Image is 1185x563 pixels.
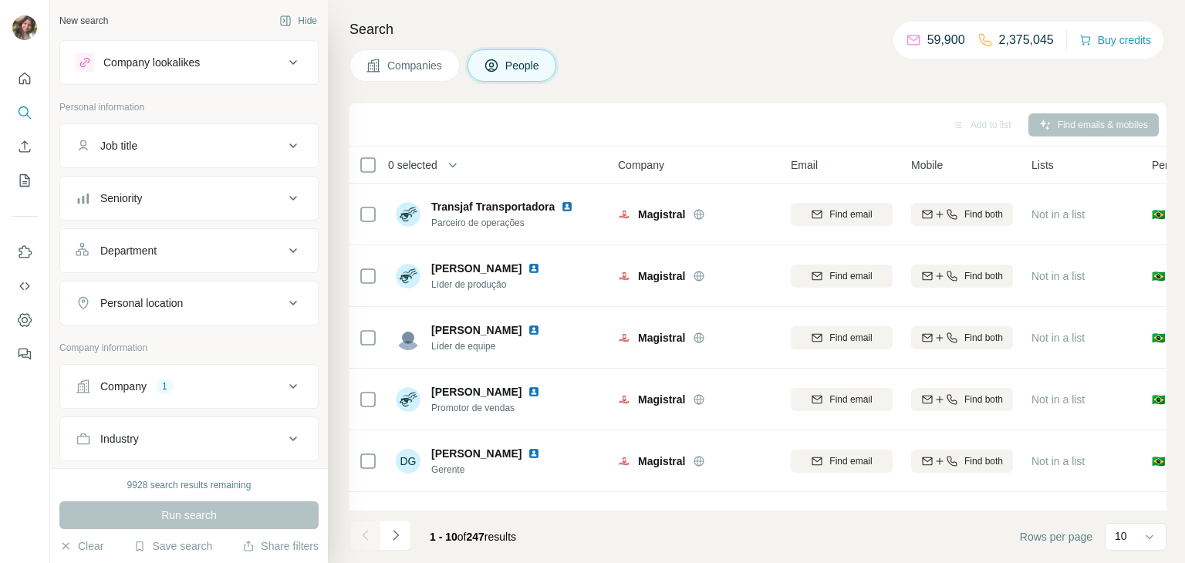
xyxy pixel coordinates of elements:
img: Logo of Magistral [618,208,630,221]
span: 🇧🇷 [1152,392,1165,407]
button: Share filters [242,538,319,554]
button: Dashboard [12,306,37,334]
p: 10 [1115,528,1127,544]
button: Save search [133,538,212,554]
span: Magistral [638,330,685,346]
span: of [457,531,467,543]
span: Lists [1031,157,1054,173]
div: Department [100,243,157,258]
span: [PERSON_NAME] [431,446,522,461]
img: Logo of Magistral [618,393,630,406]
span: Magistral [638,453,685,469]
span: 🇧🇷 [1152,207,1165,222]
button: Find both [911,326,1013,349]
span: Parceiro de operações [431,216,579,230]
span: [PERSON_NAME] [431,261,522,276]
img: LinkedIn logo [528,324,540,336]
span: People [505,58,541,73]
span: 247 [467,531,484,543]
span: Find email [829,269,872,283]
img: Avatar [396,387,420,412]
button: Find both [911,450,1013,473]
button: Search [12,99,37,126]
img: Avatar [396,511,420,535]
img: Avatar [396,202,420,227]
span: Magistral [638,207,685,222]
button: Feedback [12,340,37,368]
button: Buy credits [1079,29,1151,51]
div: New search [59,14,108,28]
button: Clear [59,538,103,554]
button: Find email [791,388,893,411]
span: Email [791,157,818,173]
span: Transjaf Transportadora [431,201,555,213]
img: LinkedIn logo [528,262,540,275]
span: Find email [829,331,872,345]
img: Avatar [396,325,420,350]
button: Seniority [60,180,318,217]
p: Personal information [59,100,319,114]
span: 1 - 10 [430,531,457,543]
button: Find both [911,265,1013,288]
span: Promotor de vendas [431,401,546,415]
button: Find email [791,203,893,226]
h4: Search [349,19,1166,40]
span: Gerente [431,463,546,477]
button: Find email [791,326,893,349]
p: Company information [59,341,319,355]
span: Find email [829,454,872,468]
img: Avatar [396,264,420,288]
span: Not in a list [1031,332,1085,344]
button: Department [60,232,318,269]
span: 0 selected [388,157,437,173]
span: Magistral [638,268,685,284]
span: [PERSON_NAME] [431,507,522,523]
span: Find both [964,331,1003,345]
span: Líder de produção [431,278,546,292]
span: results [430,531,516,543]
span: Not in a list [1031,455,1085,467]
div: DG [396,449,420,474]
span: 🇧🇷 [1152,453,1165,469]
span: Company [618,157,664,173]
div: Industry [100,431,139,447]
div: Seniority [100,190,142,206]
span: Not in a list [1031,393,1085,406]
span: 🇧🇷 [1152,330,1165,346]
span: [PERSON_NAME] [431,384,522,399]
div: Personal location [100,295,183,311]
div: Company [100,379,147,394]
button: Find both [911,203,1013,226]
span: 🇧🇷 [1152,268,1165,284]
img: LinkedIn logo [561,201,573,213]
button: Company1 [60,368,318,405]
span: Find both [964,393,1003,406]
p: 59,900 [927,31,965,49]
button: Company lookalikes [60,44,318,81]
span: Rows per page [1020,529,1092,544]
button: Job title [60,127,318,164]
img: Logo of Magistral [618,270,630,282]
button: Navigate to next page [380,520,411,551]
button: My lists [12,167,37,194]
button: Quick start [12,65,37,93]
span: Not in a list [1031,208,1085,221]
button: Industry [60,420,318,457]
p: 2,375,045 [999,31,1054,49]
span: Find email [829,393,872,406]
button: Use Surfe on LinkedIn [12,238,37,266]
button: Hide [268,9,328,32]
div: 9928 search results remaining [127,478,252,492]
span: Find both [964,207,1003,221]
button: Personal location [60,285,318,322]
img: Avatar [12,15,37,40]
img: LinkedIn logo [528,447,540,460]
button: Use Surfe API [12,272,37,300]
div: 1 [156,379,174,393]
span: Not in a list [1031,270,1085,282]
span: Líder de equipe [431,339,546,353]
span: [PERSON_NAME] [431,322,522,338]
div: Job title [100,138,137,153]
button: Find email [791,450,893,473]
button: Find both [911,388,1013,411]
